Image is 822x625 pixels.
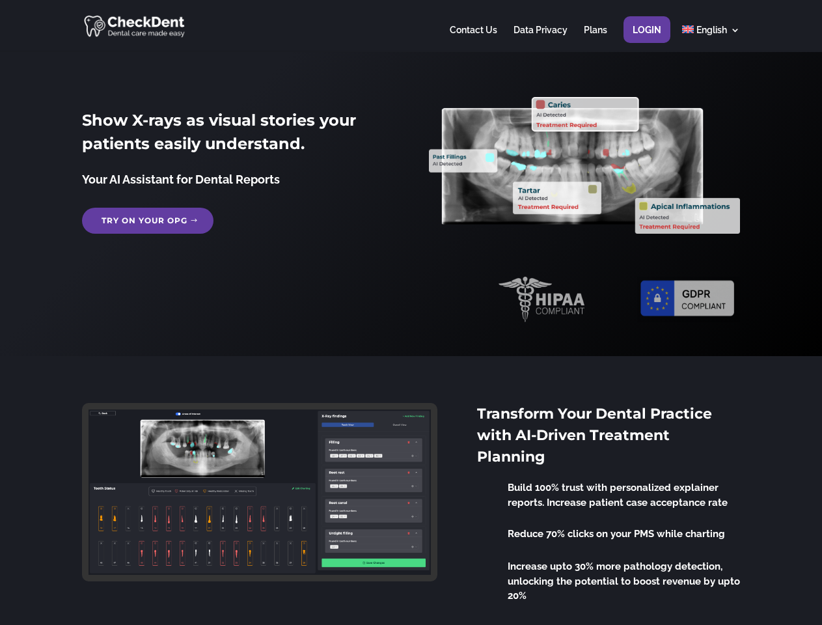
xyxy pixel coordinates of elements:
a: Contact Us [450,25,497,51]
h2: Show X-rays as visual stories your patients easily understand. [82,109,392,162]
span: Build 100% trust with personalized explainer reports. Increase patient case acceptance rate [508,482,728,508]
a: Data Privacy [514,25,568,51]
span: Your AI Assistant for Dental Reports [82,173,280,186]
a: Plans [584,25,607,51]
span: Increase upto 30% more pathology detection, unlocking the potential to boost revenue by upto 20% [508,561,740,602]
a: Try on your OPG [82,208,213,234]
img: X_Ray_annotated [429,97,739,234]
span: English [696,25,727,35]
a: English [682,25,740,51]
span: Transform Your Dental Practice with AI-Driven Treatment Planning [477,405,712,465]
a: Login [633,25,661,51]
span: Reduce 70% clicks on your PMS while charting [508,528,725,540]
img: CheckDent AI [84,13,186,38]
